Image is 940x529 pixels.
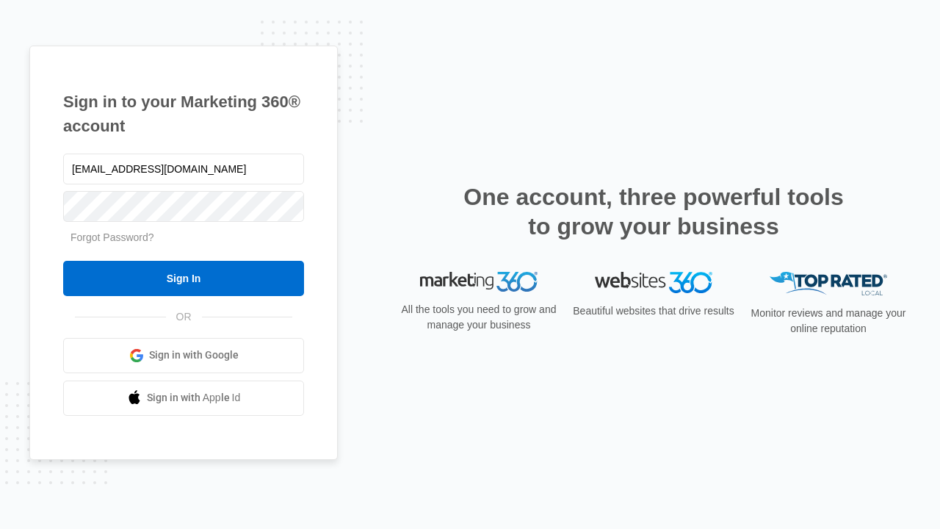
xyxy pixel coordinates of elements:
[63,261,304,296] input: Sign In
[63,90,304,138] h1: Sign in to your Marketing 360® account
[63,381,304,416] a: Sign in with Apple Id
[149,348,239,363] span: Sign in with Google
[420,272,538,292] img: Marketing 360
[147,390,241,406] span: Sign in with Apple Id
[63,338,304,373] a: Sign in with Google
[770,272,887,296] img: Top Rated Local
[746,306,911,337] p: Monitor reviews and manage your online reputation
[166,309,202,325] span: OR
[70,231,154,243] a: Forgot Password?
[397,302,561,333] p: All the tools you need to grow and manage your business
[63,154,304,184] input: Email
[571,303,736,319] p: Beautiful websites that drive results
[595,272,712,293] img: Websites 360
[459,182,848,241] h2: One account, three powerful tools to grow your business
